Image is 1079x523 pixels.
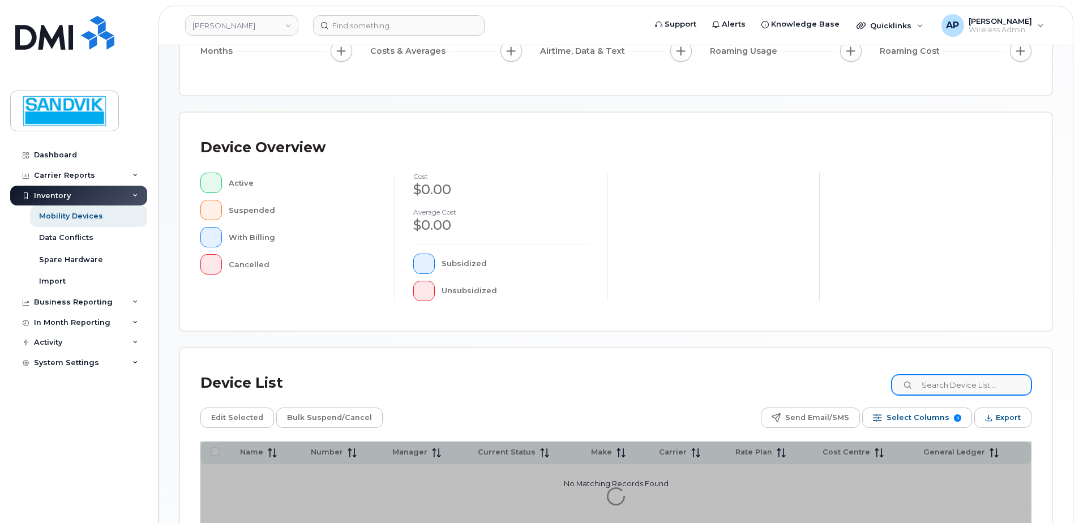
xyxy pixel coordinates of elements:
[442,254,589,274] div: Subsidized
[413,173,589,180] h4: cost
[200,408,274,428] button: Edit Selected
[870,21,911,30] span: Quicklinks
[540,45,628,57] span: Airtime, Data & Text
[287,409,372,426] span: Bulk Suspend/Cancel
[710,45,781,57] span: Roaming Usage
[892,375,1031,395] input: Search Device List ...
[996,409,1021,426] span: Export
[753,13,847,36] a: Knowledge Base
[313,15,485,36] input: Find something...
[200,133,326,162] div: Device Overview
[229,227,377,247] div: With Billing
[946,19,959,32] span: AP
[413,216,589,235] div: $0.00
[211,409,263,426] span: Edit Selected
[974,408,1031,428] button: Export
[954,414,961,422] span: 9
[761,408,860,428] button: Send Email/SMS
[413,208,589,216] h4: Average cost
[276,408,383,428] button: Bulk Suspend/Cancel
[785,409,849,426] span: Send Email/SMS
[665,19,696,30] span: Support
[771,19,840,30] span: Knowledge Base
[862,408,972,428] button: Select Columns 9
[200,45,236,57] span: Months
[370,45,449,57] span: Costs & Averages
[229,173,377,193] div: Active
[185,15,298,36] a: Sandvik Tamrock
[229,254,377,275] div: Cancelled
[229,200,377,220] div: Suspended
[969,25,1032,35] span: Wireless Admin
[887,409,949,426] span: Select Columns
[413,180,589,199] div: $0.00
[934,14,1052,37] div: Annette Panzani
[647,13,704,36] a: Support
[969,16,1032,25] span: [PERSON_NAME]
[200,368,283,398] div: Device List
[722,19,746,30] span: Alerts
[442,281,589,301] div: Unsubsidized
[704,13,753,36] a: Alerts
[849,14,931,37] div: Quicklinks
[880,45,943,57] span: Roaming Cost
